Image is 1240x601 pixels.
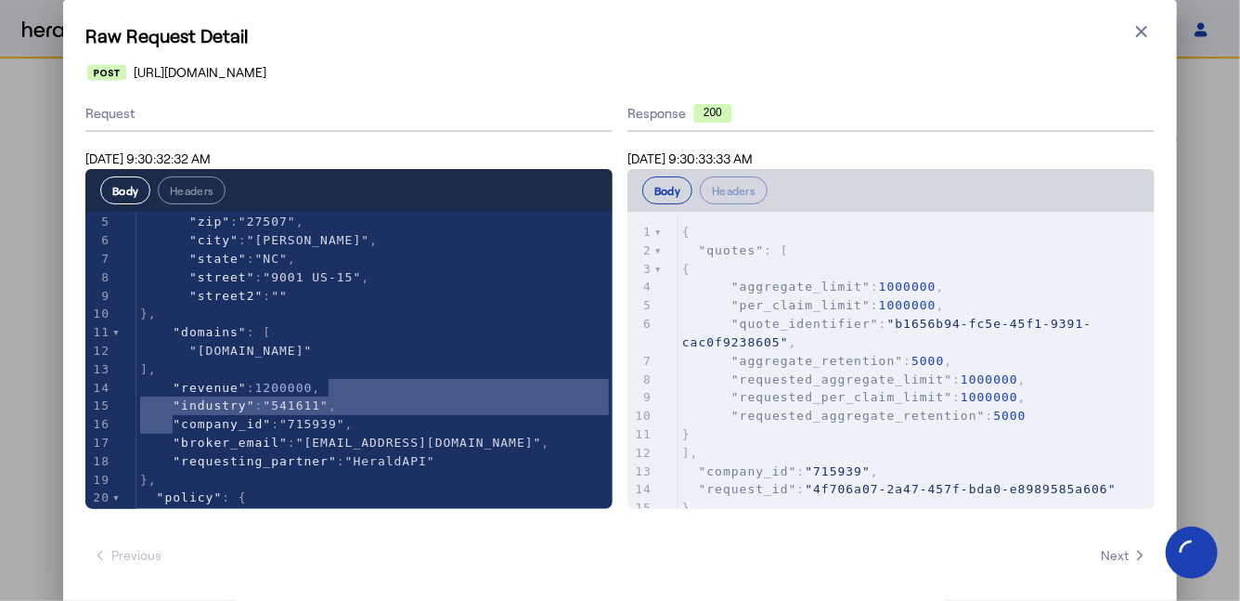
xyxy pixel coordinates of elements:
span: : , [682,298,945,312]
span: "zip" [189,215,230,229]
span: 1000000 [879,280,936,294]
span: 1000000 [961,372,1018,386]
span: "HeraldAPI" [345,454,435,468]
div: Request [85,97,613,132]
span: "domains" [173,325,246,339]
div: 8 [627,371,654,389]
span: "request_id" [699,482,797,496]
div: 18 [85,452,112,471]
span: : , [140,252,296,266]
span: : , [140,398,337,412]
div: 7 [85,250,112,268]
span: 1200000 [255,381,313,395]
div: 6 [627,315,654,333]
div: 16 [85,415,112,434]
div: 2 [627,242,654,260]
span: "541611" [263,398,329,412]
button: Body [642,176,692,204]
div: 9 [85,287,112,306]
button: Next [1093,539,1155,572]
span: : [140,454,435,468]
div: 10 [85,305,112,323]
div: 9 [627,388,654,407]
button: Previous [85,539,169,572]
span: : , [140,381,320,395]
span: "industry" [173,398,254,412]
span: Next [1101,546,1147,565]
span: "quotes" [699,243,765,257]
div: 5 [627,296,654,315]
span: : , [682,464,879,478]
span: : , [682,354,952,368]
button: Body [100,176,150,204]
div: 17 [85,434,112,452]
span: Previous [93,546,161,565]
div: 13 [85,360,112,379]
div: 6 [85,231,112,250]
span: : , [682,280,945,294]
button: Headers [158,176,226,204]
span: "company_id" [173,417,271,431]
div: 5 [85,213,112,231]
span: "NC" [255,252,288,266]
span: "company_id" [699,464,797,478]
span: 5000 [911,354,944,368]
span: "per_claim_limit" [731,298,871,312]
span: : , [682,317,1091,349]
span: "[DOMAIN_NAME]" [189,344,312,358]
div: Response [627,104,1155,123]
span: : , [140,417,354,431]
div: 8 [85,268,112,287]
span: "aggregate_limit" [731,280,871,294]
span: "city" [189,233,239,247]
span: 1000000 [961,390,1018,404]
span: : [ [682,243,789,257]
div: 12 [627,444,654,463]
span: : [ [140,325,271,339]
span: } [682,427,691,441]
div: 15 [85,397,112,415]
span: "street2" [189,289,263,303]
div: 4 [627,278,654,296]
div: 7 [627,352,654,371]
span: "715939" [805,464,871,478]
span: "b1656b94-fc5e-45f1-9391-cac0f9238605" [682,317,1091,349]
div: 19 [85,471,112,490]
span: "broker_email" [173,436,288,450]
div: 11 [85,323,112,342]
span: : , [140,233,378,247]
span: ], [682,446,699,460]
span: "" [271,289,288,303]
span: "aggregate_retention" [731,354,903,368]
span: [DATE] 9:30:32:32 AM [85,150,211,166]
span: "quote_identifier" [731,317,879,331]
span: "requesting_partner" [173,454,337,468]
span: : , [140,436,549,450]
span: "requested_aggregate_retention" [731,409,986,423]
div: 13 [627,463,654,481]
span: : { [140,490,247,504]
span: "policy" [157,490,223,504]
div: 1 [627,223,654,242]
span: "requested_per_claim_limit" [731,390,952,404]
span: ], [140,362,157,376]
span: "[EMAIL_ADDRESS][DOMAIN_NAME]" [296,436,542,450]
span: 5000 [993,409,1026,423]
span: : [682,482,1117,496]
span: [URL][DOMAIN_NAME] [134,63,266,82]
span: } [682,501,691,515]
span: "4f706a07-2a47-457f-bda0-e8989585a606" [805,482,1116,496]
span: : , [682,372,1027,386]
div: 10 [627,407,654,425]
span: "state" [189,252,247,266]
div: 14 [85,379,112,398]
div: 3 [627,260,654,279]
span: "715939" [279,417,345,431]
div: 11 [627,425,654,444]
span: { [682,225,691,239]
span: "requested_aggregate_limit" [731,372,952,386]
span: [DATE] 9:30:33:33 AM [627,150,753,166]
div: 21 [85,507,112,526]
span: }, [140,473,157,487]
span: "27507" [239,215,296,229]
